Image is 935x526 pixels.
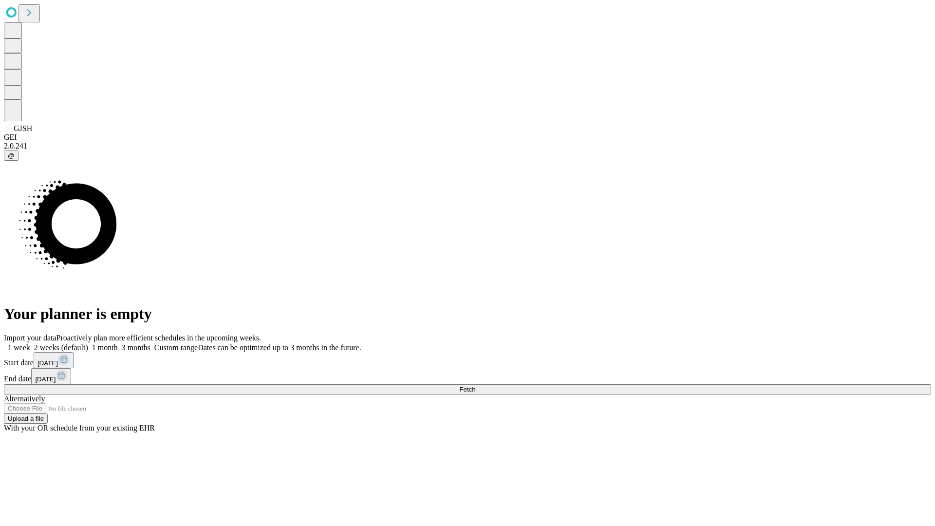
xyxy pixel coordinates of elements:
span: GJSH [14,124,32,132]
button: Fetch [4,384,931,394]
button: [DATE] [31,368,71,384]
span: Import your data [4,334,56,342]
span: With your OR schedule from your existing EHR [4,424,155,432]
div: End date [4,368,931,384]
span: 1 month [92,343,118,352]
span: 2 weeks (default) [34,343,88,352]
span: 3 months [122,343,150,352]
span: @ [8,152,15,159]
span: Fetch [459,386,475,393]
h1: Your planner is empty [4,305,931,323]
span: [DATE] [35,376,56,383]
span: Alternatively [4,394,45,403]
div: GEI [4,133,931,142]
span: Dates can be optimized up to 3 months in the future. [198,343,361,352]
span: [DATE] [37,359,58,367]
button: @ [4,150,19,161]
div: 2.0.241 [4,142,931,150]
div: Start date [4,352,931,368]
span: Custom range [154,343,198,352]
button: Upload a file [4,413,48,424]
span: 1 week [8,343,30,352]
button: [DATE] [34,352,74,368]
span: Proactively plan more efficient schedules in the upcoming weeks. [56,334,261,342]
